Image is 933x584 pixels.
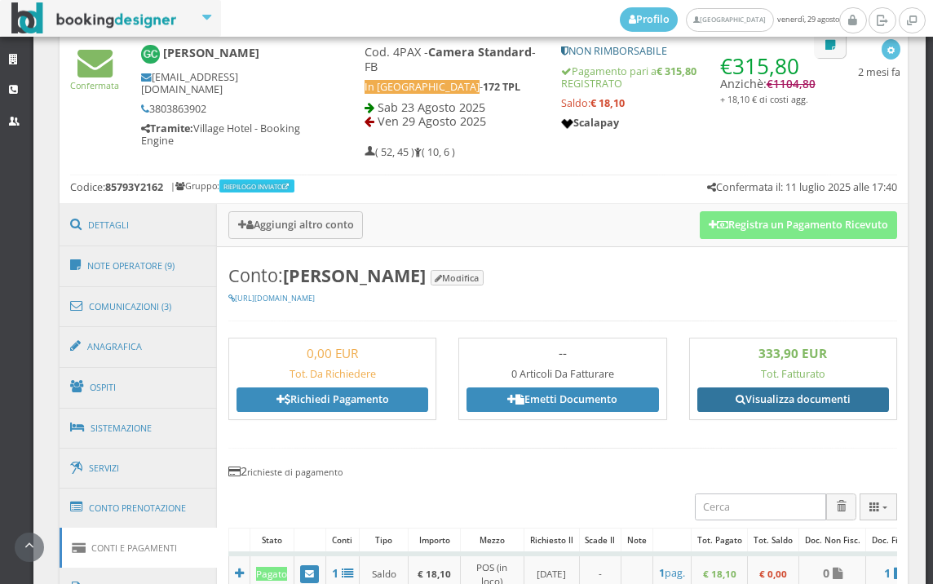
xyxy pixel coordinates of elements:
[105,180,163,194] b: 85793Y2162
[418,567,451,580] b: € 18,10
[70,181,163,193] h5: Codice:
[692,529,748,551] div: Tot. Pagato
[620,7,679,32] a: Profilo
[758,345,827,361] b: 333,90 EUR
[332,566,353,580] a: 1
[60,245,218,287] a: Note Operatore (9)
[659,567,685,579] h5: pag.
[773,77,816,91] span: 1104,80
[332,565,338,581] b: 1
[237,387,428,412] a: Richiedi Pagamento
[866,529,922,551] div: Doc. Fiscali
[466,368,658,380] h5: 0 Articoli Da Fatturare
[561,65,815,90] h5: Pagamento pari a REGISTRATO
[561,117,573,129] img: logo-scalapay.png
[860,493,897,520] div: Colonne
[365,80,480,94] span: In [GEOGRAPHIC_DATA]
[686,8,773,32] a: [GEOGRAPHIC_DATA]
[700,211,897,239] button: Registra un Pagamento Ricevuto
[524,529,579,551] div: Richiesto il
[590,96,625,110] strong: € 18,10
[60,325,218,368] a: Anagrafica
[561,116,618,130] b: Scalapay
[11,2,177,34] img: BookingDesigner.com
[365,81,540,93] h5: -
[70,65,119,91] a: Confermata
[163,46,259,61] b: [PERSON_NAME]
[141,122,309,147] h5: Village Hotel - Booking Engine
[732,51,799,81] span: 315,80
[378,100,485,115] span: Sab 23 Agosto 2025
[60,448,218,489] a: Servizi
[720,51,799,81] span: €
[767,77,816,91] span: €
[409,529,459,551] div: Importo
[365,146,455,158] h5: ( 52, 45 ) ( 10, 6 )
[228,293,315,303] a: [URL][DOMAIN_NAME]
[561,97,815,109] h5: Saldo:
[561,45,815,57] h5: NON RIMBORSABILE
[60,487,218,529] a: Conto Prenotazione
[228,464,897,478] h4: 2
[580,529,621,551] div: Scade il
[250,529,293,551] div: Stato
[466,387,658,412] a: Emetti Documento
[228,265,897,286] h3: Conto:
[141,103,309,115] h5: 3803863902
[659,566,665,580] b: 1
[237,368,428,380] h5: Tot. Da Richiedere
[247,466,343,478] small: richieste di pagamento
[657,64,696,78] strong: € 315,80
[283,263,426,287] b: [PERSON_NAME]
[60,528,218,569] a: Conti e Pagamenti
[483,80,520,94] b: 172 TPL
[141,71,309,95] h5: [EMAIL_ADDRESS][DOMAIN_NAME]
[60,285,218,328] a: Comunicazioni (3)
[431,270,484,285] button: Modifica
[720,45,816,105] h4: Anzichè:
[326,529,359,551] div: Conti
[365,45,540,73] h4: Cod. 4PAX - - FB
[170,181,296,192] h6: | Gruppo:
[697,368,889,380] h5: Tot. Fatturato
[707,181,897,193] h5: Confermata il: 11 luglio 2025 alle 17:40
[228,211,364,238] button: Aggiungi altro conto
[378,113,486,129] span: Ven 29 Agosto 2025
[748,529,798,551] div: Tot. Saldo
[428,44,532,60] b: Camera Standard
[141,45,160,64] img: Giorgio Catalano
[237,346,428,361] h3: 0,00 EUR
[223,182,292,191] a: RIEPILOGO INVIATO
[141,122,193,135] b: Tramite:
[461,529,524,551] div: Mezzo
[621,529,652,551] div: Note
[60,366,218,409] a: Ospiti
[858,66,900,78] h5: 2 mesi fa
[60,407,218,449] a: Sistemazione
[256,567,287,581] div: Pagato
[860,493,897,520] button: Columns
[659,567,685,579] a: 1pag.
[360,529,408,551] div: Tipo
[695,493,826,520] input: Cerca
[466,346,658,361] h3: --
[620,7,839,32] span: venerdì, 29 agosto
[60,204,218,246] a: Dettagli
[697,387,889,412] a: Visualizza documenti
[720,93,808,105] small: + 18,10 € di costi agg.
[799,529,866,551] div: Doc. Non Fisc.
